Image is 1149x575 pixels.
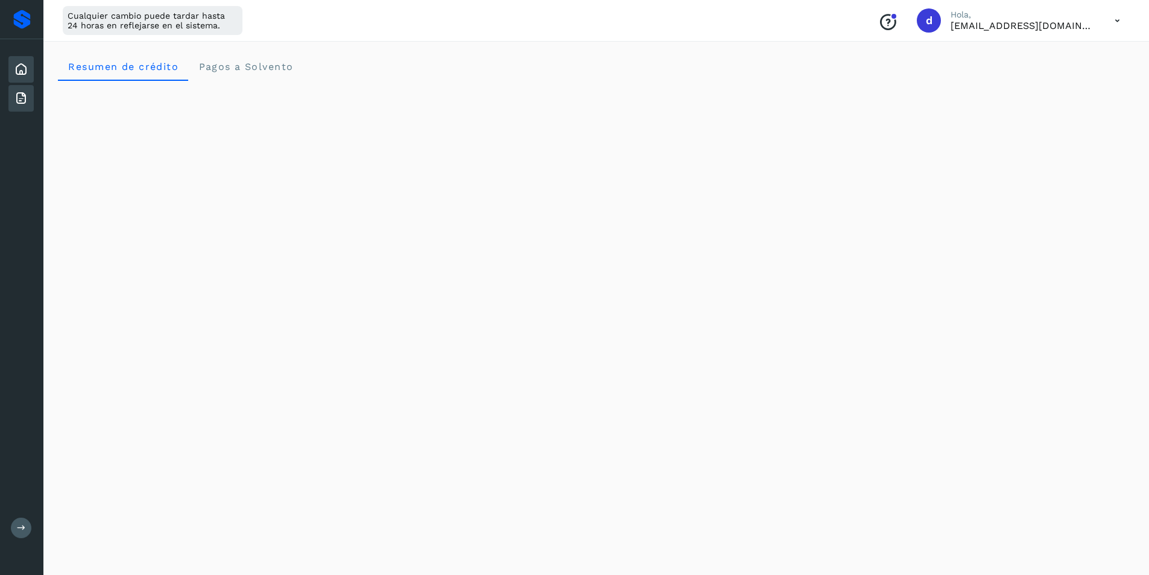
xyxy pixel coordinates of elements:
div: Inicio [8,56,34,83]
p: direccion@flenasa.com [951,20,1095,31]
span: Resumen de crédito [68,61,179,72]
span: Pagos a Solvento [198,61,293,72]
div: Facturas [8,85,34,112]
p: Hola, [951,10,1095,20]
div: Cualquier cambio puede tardar hasta 24 horas en reflejarse en el sistema. [63,6,242,35]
